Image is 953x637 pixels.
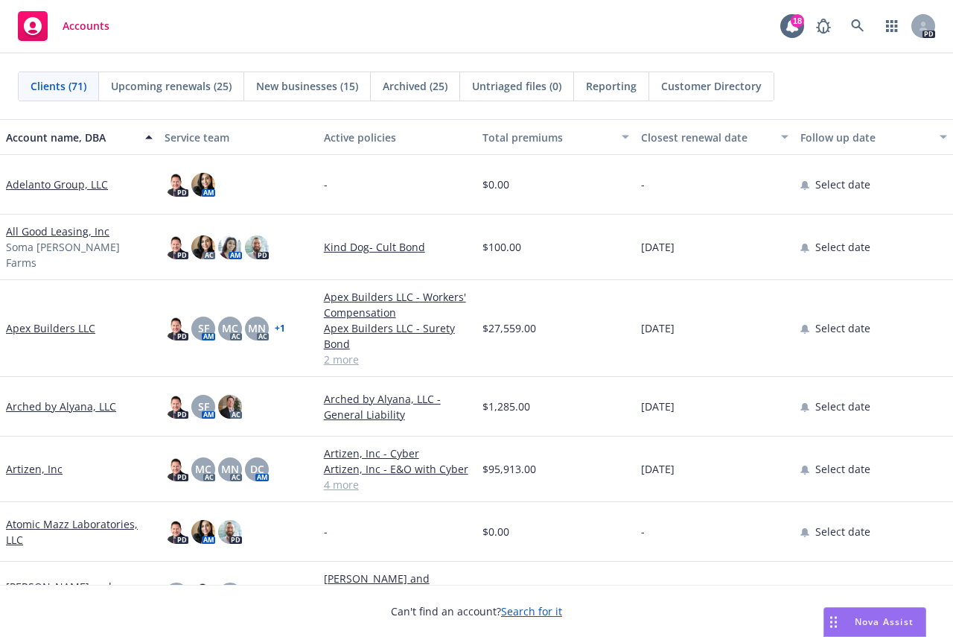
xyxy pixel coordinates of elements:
[31,78,86,94] span: Clients (71)
[6,239,153,270] span: Soma [PERSON_NAME] Farms
[165,317,188,340] img: photo
[6,320,95,336] a: Apex Builders LLC
[12,5,115,47] a: Accounts
[111,78,232,94] span: Upcoming renewals (25)
[641,461,675,477] span: [DATE]
[63,20,109,32] span: Accounts
[482,130,613,145] div: Total premiums
[165,173,188,197] img: photo
[855,615,914,628] span: Nova Assist
[815,399,870,414] span: Select date
[815,320,870,336] span: Select date
[165,520,188,544] img: photo
[641,239,675,255] span: [DATE]
[324,477,471,492] a: 4 more
[159,119,317,155] button: Service team
[221,461,239,477] span: MN
[191,520,215,544] img: photo
[218,520,242,544] img: photo
[635,119,794,155] button: Closest renewal date
[877,11,907,41] a: Switch app
[245,235,269,259] img: photo
[191,235,215,259] img: photo
[6,579,153,610] a: [PERSON_NAME] and [PERSON_NAME]
[641,320,675,336] span: [DATE]
[248,320,266,336] span: MN
[391,603,562,619] span: Can't find an account?
[324,320,471,352] a: Apex Builders LLC - Surety Bond
[843,11,873,41] a: Search
[324,446,471,461] a: Artizen, Inc - Cyber
[324,391,471,422] a: Arched by Alyana, LLC - General Liability
[165,130,311,145] div: Service team
[501,604,562,618] a: Search for it
[6,516,153,548] a: Atomic Mazz Laboratories, LLC
[324,239,471,255] a: Kind Dog- Cult Bond
[383,78,447,94] span: Archived (25)
[641,399,675,414] span: [DATE]
[275,324,285,333] a: + 1
[482,524,509,539] span: $0.00
[324,571,471,618] a: [PERSON_NAME] and [PERSON_NAME] - Commercial Package
[482,177,509,192] span: $0.00
[482,239,521,255] span: $100.00
[6,461,63,477] a: Artizen, Inc
[6,130,136,145] div: Account name, DBA
[6,177,108,192] a: Adelanto Group, LLC
[815,524,870,539] span: Select date
[586,78,637,94] span: Reporting
[641,177,645,192] span: -
[815,239,870,255] span: Select date
[809,11,838,41] a: Report a Bug
[324,461,471,477] a: Artizen, Inc - E&O with Cyber
[222,320,238,336] span: MC
[198,399,209,414] span: SF
[191,173,215,197] img: photo
[195,461,211,477] span: MC
[791,14,804,28] div: 18
[476,119,635,155] button: Total premiums
[218,235,242,259] img: photo
[6,399,116,414] a: Arched by Alyana, LLC
[472,78,561,94] span: Untriaged files (0)
[800,130,931,145] div: Follow up date
[815,461,870,477] span: Select date
[815,177,870,192] span: Select date
[324,177,328,192] span: -
[6,224,109,239] a: All Good Leasing, Inc
[482,320,536,336] span: $27,559.00
[191,583,215,606] img: photo
[641,524,645,539] span: -
[250,461,264,477] span: DC
[661,78,762,94] span: Customer Directory
[165,235,188,259] img: photo
[256,78,358,94] span: New businesses (15)
[482,461,536,477] span: $95,913.00
[794,119,953,155] button: Follow up date
[824,608,843,636] div: Drag to move
[198,320,209,336] span: SF
[324,352,471,367] a: 2 more
[823,607,926,637] button: Nova Assist
[218,395,242,419] img: photo
[324,130,471,145] div: Active policies
[165,395,188,419] img: photo
[324,524,328,539] span: -
[482,399,530,414] span: $1,285.00
[324,289,471,320] a: Apex Builders LLC - Workers' Compensation
[165,457,188,481] img: photo
[641,130,771,145] div: Closest renewal date
[318,119,476,155] button: Active policies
